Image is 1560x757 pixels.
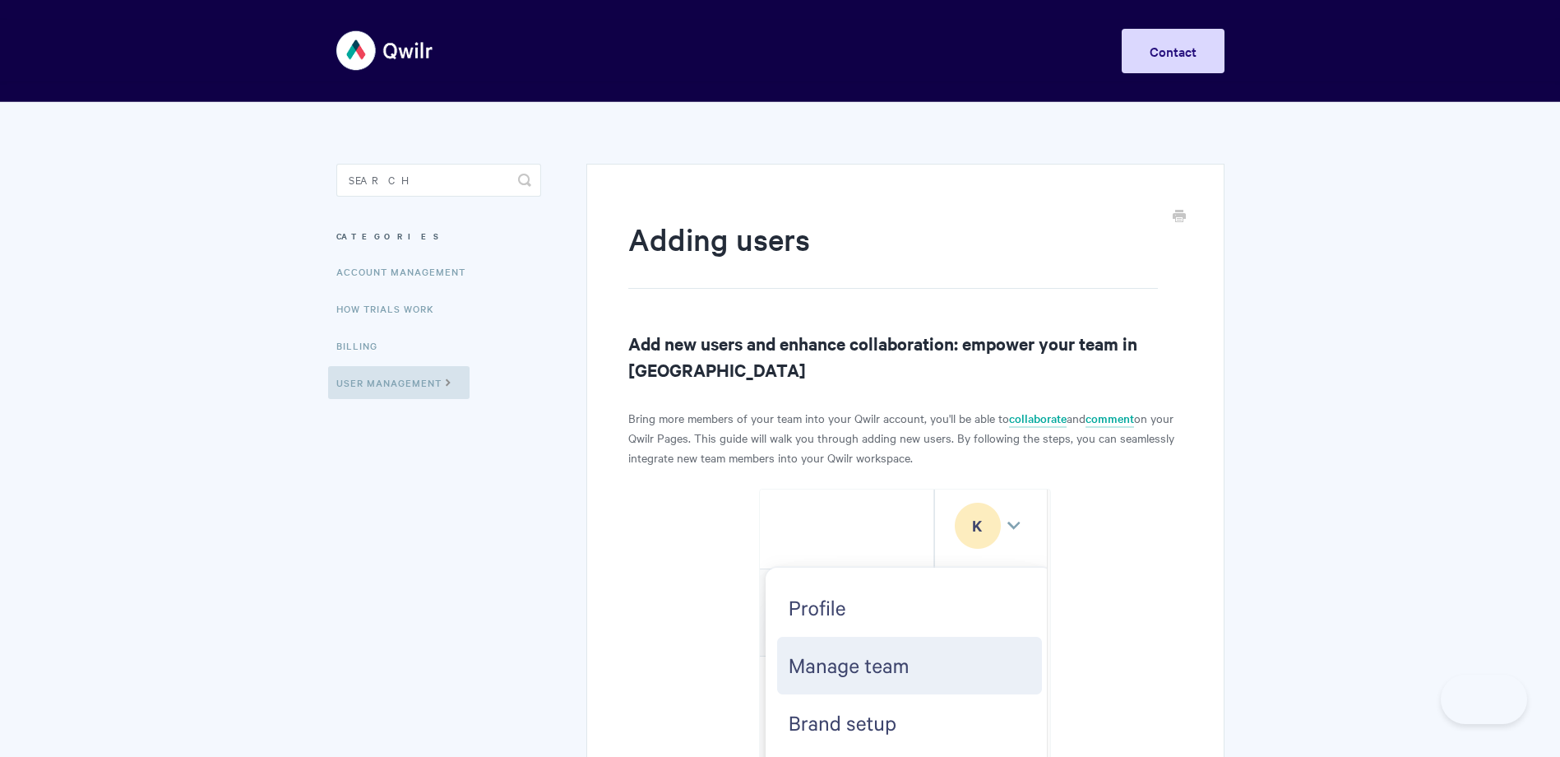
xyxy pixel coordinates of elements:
a: Print this Article [1173,208,1186,226]
iframe: Toggle Customer Support [1441,675,1527,724]
a: Account Management [336,255,478,288]
img: Qwilr Help Center [336,20,434,81]
a: comment [1086,410,1134,428]
h2: Add new users and enhance collaboration: empower your team in [GEOGRAPHIC_DATA] [628,330,1182,383]
a: User Management [328,366,470,399]
a: collaborate [1009,410,1067,428]
a: Billing [336,329,390,362]
h1: Adding users [628,218,1157,289]
a: How Trials Work [336,292,447,325]
p: Bring more members of your team into your Qwilr account, you'll be able to and on your Qwilr Page... [628,408,1182,467]
input: Search [336,164,541,197]
h3: Categories [336,221,541,251]
a: Contact [1122,29,1224,73]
